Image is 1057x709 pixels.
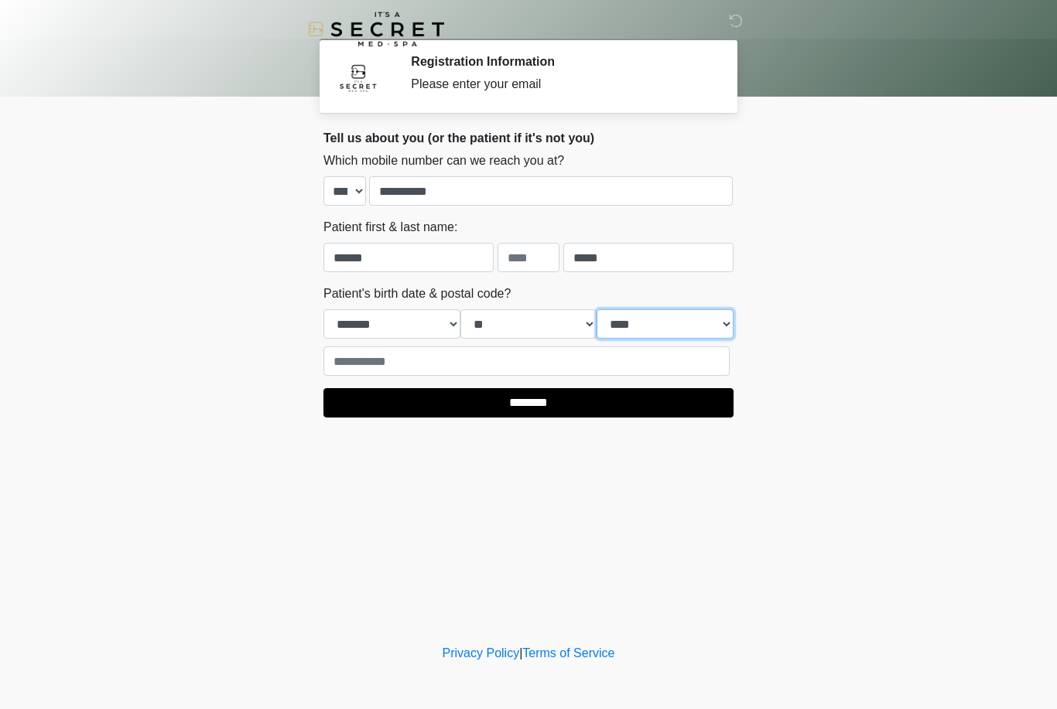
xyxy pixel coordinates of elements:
div: Please enter your email [411,75,710,94]
label: Patient first & last name: [323,218,457,237]
h2: Registration Information [411,54,710,69]
label: Which mobile number can we reach you at? [323,152,564,170]
img: It's A Secret Med Spa Logo [308,12,444,46]
a: Privacy Policy [443,646,520,660]
label: Patient's birth date & postal code? [323,285,511,303]
h2: Tell us about you (or the patient if it's not you) [323,131,734,145]
a: | [519,646,522,660]
a: Terms of Service [522,646,614,660]
img: Agent Avatar [335,54,381,101]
